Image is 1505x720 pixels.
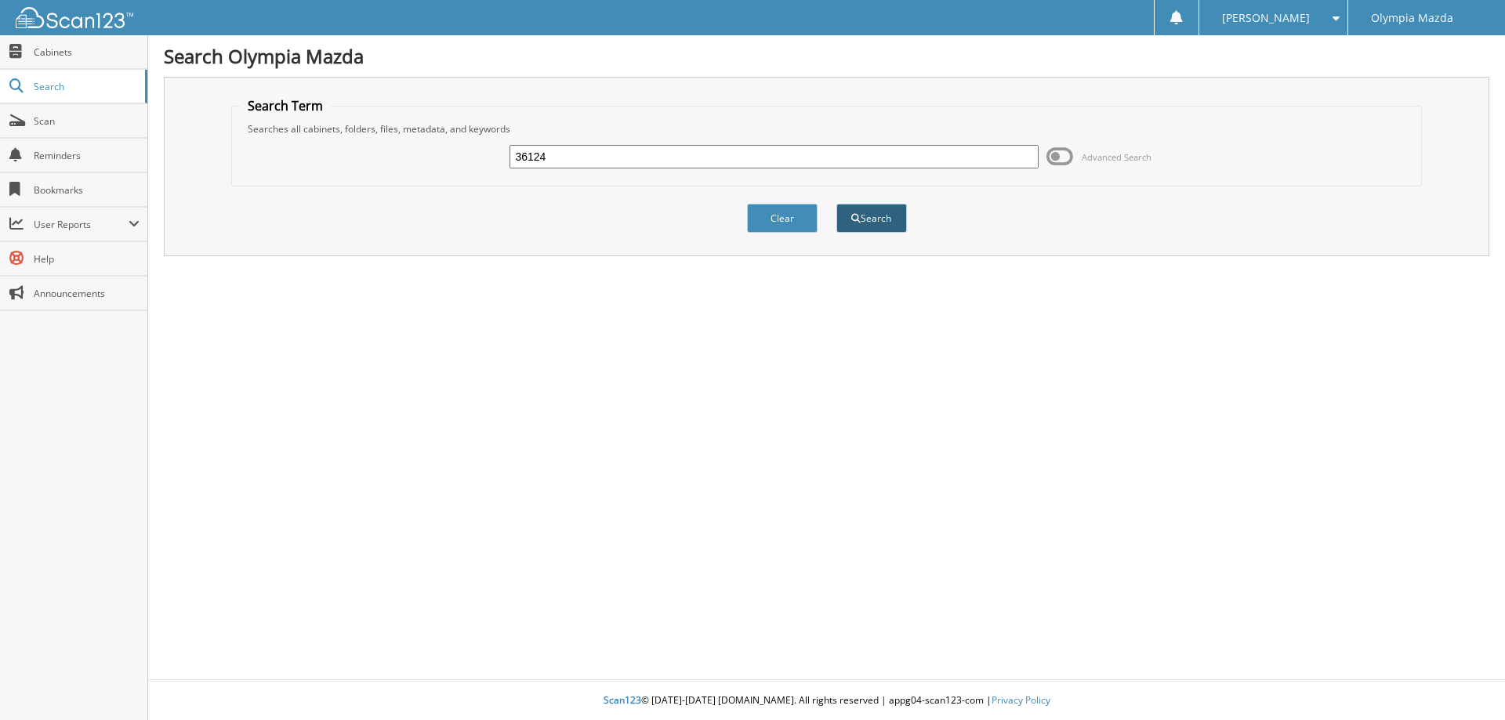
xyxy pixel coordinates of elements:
[34,218,129,231] span: User Reports
[604,693,641,707] span: Scan123
[240,122,1414,136] div: Searches all cabinets, folders, files, metadata, and keywords
[1222,13,1310,23] span: [PERSON_NAME]
[1427,645,1505,720] iframe: Chat Widget
[836,204,907,233] button: Search
[992,693,1050,707] a: Privacy Policy
[164,43,1489,69] h1: Search Olympia Mazda
[34,252,140,266] span: Help
[34,287,140,300] span: Announcements
[34,183,140,197] span: Bookmarks
[34,149,140,162] span: Reminders
[1371,13,1453,23] span: Olympia Mazda
[1082,151,1151,163] span: Advanced Search
[148,682,1505,720] div: © [DATE]-[DATE] [DOMAIN_NAME]. All rights reserved | appg04-scan123-com |
[34,45,140,59] span: Cabinets
[16,7,133,28] img: scan123-logo-white.svg
[240,97,331,114] legend: Search Term
[34,80,137,93] span: Search
[747,204,818,233] button: Clear
[34,114,140,128] span: Scan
